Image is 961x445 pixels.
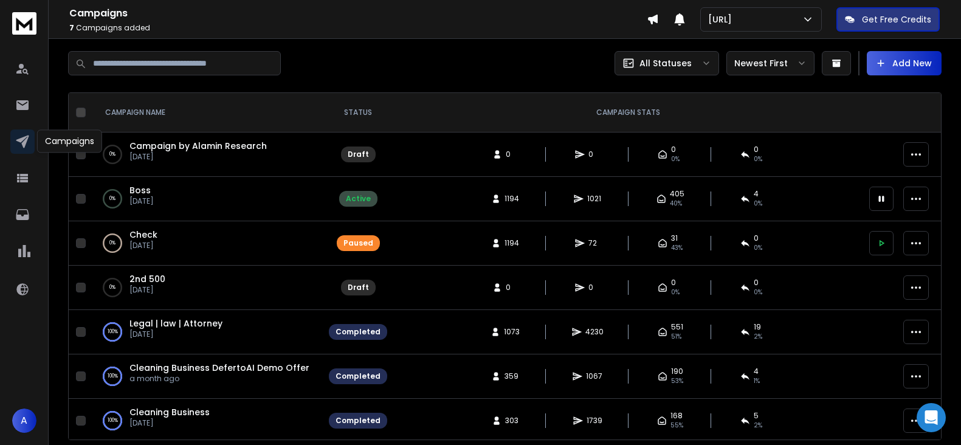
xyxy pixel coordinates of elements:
div: Paused [343,238,373,248]
div: Completed [336,416,381,426]
td: 0%2nd 500[DATE] [91,266,322,310]
p: [DATE] [129,152,267,162]
span: 2 % [754,421,762,430]
span: 0 % [754,199,762,209]
span: 19 [754,322,761,332]
span: 53 % [671,376,683,386]
p: 0 % [109,148,115,160]
p: [DATE] [129,418,210,428]
span: 1194 [505,194,519,204]
td: 0%Campaign by Alamin Research[DATE] [91,133,322,177]
h1: Campaigns [69,6,647,21]
div: Draft [348,150,369,159]
span: 0 % [754,243,762,253]
p: 0 % [109,193,115,205]
p: [DATE] [129,285,165,295]
td: 0%Boss[DATE] [91,177,322,221]
span: 0 [671,278,676,288]
p: [DATE] [129,329,222,339]
span: 0% [671,288,680,297]
span: 43 % [671,243,683,253]
a: Cleaning Business DefertoAI Demo Offer [129,362,309,374]
button: Get Free Credits [836,7,940,32]
span: 0 [506,283,518,292]
span: 55 % [670,421,683,430]
p: 0 % [109,237,115,249]
a: 2nd 500 [129,273,165,285]
span: 1021 [587,194,601,204]
a: Boss [129,184,151,196]
button: A [12,409,36,433]
span: 0 [588,150,601,159]
p: [DATE] [129,241,157,250]
p: 100 % [108,326,118,338]
span: 72 [588,238,601,248]
div: Open Intercom Messenger [917,403,946,432]
img: logo [12,12,36,35]
span: 1073 [504,327,520,337]
span: 405 [670,189,684,199]
span: 359 [505,371,518,381]
a: Campaign by Alamin Research [129,140,267,152]
span: 2 % [754,332,762,342]
span: 4230 [585,327,604,337]
th: CAMPAIGN NAME [91,93,322,133]
span: 40 % [670,199,682,209]
button: Add New [867,51,942,75]
div: Active [346,194,371,204]
p: 0 % [109,281,115,294]
span: 0% [754,288,762,297]
p: 100 % [108,415,118,427]
a: Check [129,229,157,241]
span: 0% [754,154,762,164]
td: 100%Cleaning Business[DATE] [91,399,322,443]
div: Draft [348,283,369,292]
span: 4 [754,367,759,376]
p: a month ago [129,374,309,384]
span: 190 [671,367,683,376]
span: 0 [754,145,759,154]
span: 31 [671,233,678,243]
div: Completed [336,327,381,337]
span: 0 [588,283,601,292]
span: 1739 [587,416,602,426]
div: Completed [336,371,381,381]
span: 168 [670,411,683,421]
td: 100%Cleaning Business DefertoAI Demo Offera month ago [91,354,322,399]
span: 51 % [671,332,681,342]
span: 0 [506,150,518,159]
span: 7 [69,22,74,33]
th: CAMPAIGN STATS [394,93,862,133]
span: 4 [754,189,759,199]
p: Campaigns added [69,23,647,33]
span: 551 [671,322,683,332]
p: [DATE] [129,196,154,206]
span: 1067 [586,371,602,381]
a: Legal | law | Attorney [129,317,222,329]
th: STATUS [322,93,394,133]
p: Get Free Credits [862,13,931,26]
span: 303 [505,416,518,426]
span: 0 [754,233,759,243]
span: 0 [754,278,759,288]
td: 0%Check[DATE] [91,221,322,266]
span: 0 [671,145,676,154]
p: All Statuses [639,57,692,69]
span: 5 [754,411,759,421]
span: 1194 [505,238,519,248]
td: 100%Legal | law | Attorney[DATE] [91,310,322,354]
span: 1 % [754,376,760,386]
p: 100 % [108,370,118,382]
p: [URL] [708,13,737,26]
a: Cleaning Business [129,406,210,418]
div: Campaigns [37,129,102,153]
